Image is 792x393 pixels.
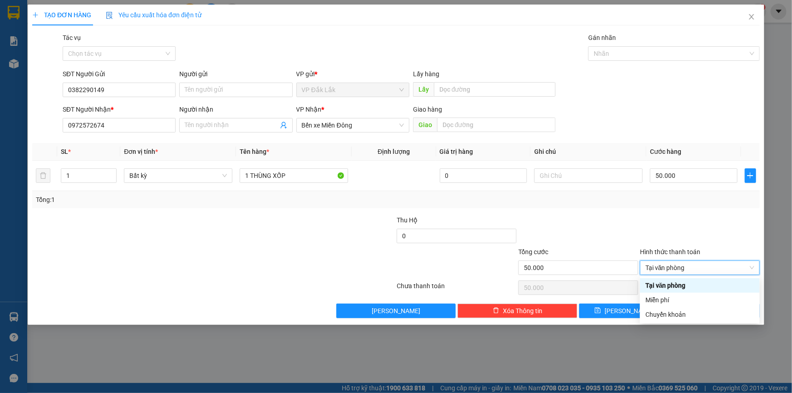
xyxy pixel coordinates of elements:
[440,168,527,183] input: 0
[413,82,434,97] span: Lấy
[32,12,39,18] span: plus
[440,148,473,155] span: Giá trị hàng
[640,248,700,255] label: Hình thức thanh toán
[61,148,68,155] span: SL
[645,261,754,275] span: Tại văn phòng
[534,168,643,183] input: Ghi Chú
[378,148,410,155] span: Định lượng
[32,11,91,19] span: TẠO ĐƠN HÀNG
[689,306,752,316] span: [PERSON_NAME] và In
[8,9,22,18] span: Gửi:
[124,148,158,155] span: Đơn vị tính
[106,12,113,19] img: icon
[78,9,99,18] span: Nhận:
[434,82,556,97] input: Dọc đường
[63,69,176,79] div: SĐT Người Gửi
[8,8,71,29] div: VP Đắk Lắk
[457,304,577,318] button: deleteXóa Thông tin
[397,216,418,224] span: Thu Hộ
[240,168,348,183] input: VD: Bàn, Ghế
[63,104,176,114] div: SĐT Người Nhận
[372,306,420,316] span: [PERSON_NAME]
[302,83,404,97] span: VP Đắk Lắk
[296,69,409,79] div: VP gửi
[106,11,202,19] span: Yêu cầu xuất hóa đơn điện tử
[179,69,292,79] div: Người gửi
[413,118,437,132] span: Giao
[36,195,306,205] div: Tổng: 1
[7,49,21,58] span: CR :
[595,307,601,314] span: save
[493,307,499,314] span: delete
[78,29,141,42] div: 0862369214
[650,148,681,155] span: Cước hàng
[413,106,442,113] span: Giao hàng
[240,148,269,155] span: Tên hàng
[503,306,542,316] span: Xóa Thông tin
[748,13,755,20] span: close
[518,248,548,255] span: Tổng cước
[679,307,685,314] span: printer
[36,168,50,183] button: delete
[745,172,756,179] span: plus
[179,104,292,114] div: Người nhận
[302,118,404,132] span: Bến xe Miền Đông
[588,34,616,41] label: Gán nhãn
[531,143,646,161] th: Ghi chú
[670,304,760,318] button: printer[PERSON_NAME] và In
[78,8,141,29] div: Bến xe Miền Đông
[63,34,81,41] label: Tác vụ
[396,281,518,297] div: Chưa thanh toán
[280,122,287,129] span: user-add
[437,118,556,132] input: Dọc đường
[129,169,227,182] span: Bất kỳ
[296,106,322,113] span: VP Nhận
[8,64,141,87] div: Tên hàng: 1 THÙNG XỐP ( : 1 )
[605,306,653,316] span: [PERSON_NAME]
[739,5,764,30] button: Close
[413,70,439,78] span: Lấy hàng
[579,304,669,318] button: save[PERSON_NAME]
[8,29,71,42] div: 0369325838
[745,168,756,183] button: plus
[336,304,456,318] button: [PERSON_NAME]
[7,48,73,59] div: 70.000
